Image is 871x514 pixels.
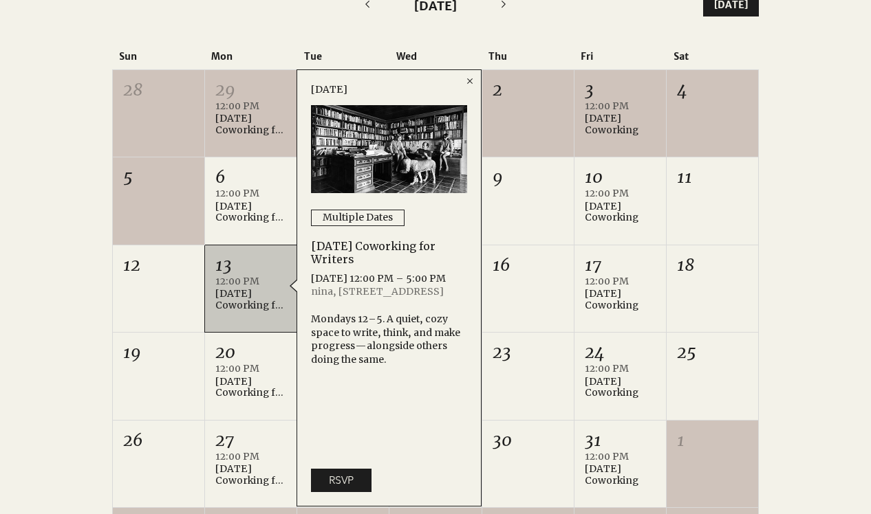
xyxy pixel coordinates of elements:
span: RSVP [329,473,354,488]
a: [DATE] Coworking for Writers [311,239,435,267]
div: Wed [389,51,482,63]
div: 12:00 PM [215,362,286,376]
div: 3 [585,78,656,102]
div: 27 [215,429,286,452]
div: [DATE] Coworking for Writers [215,376,286,399]
div: [DATE] Coworking [585,201,656,224]
a: RSVP [311,469,372,492]
div: 26 [123,429,194,452]
div: Mon [204,51,297,63]
div: 11 [677,166,748,189]
div: Mondays 12–5. A quiet, cozy space to write, think, and make progress—alongside others doing the s... [311,313,467,366]
div: 9 [493,166,563,189]
div: [DATE] Coworking [585,288,656,311]
div: Tue [297,51,389,63]
div: Thu [482,51,574,63]
div: 18 [677,254,748,277]
div: [DATE] 12:00 PM – 5:00 PM [311,272,467,286]
div: 12:00 PM [585,100,656,113]
div: 20 [215,341,286,364]
div: Close [464,76,475,89]
div: 12:00 PM [215,100,286,113]
div: 12:00 PM [215,450,286,464]
div: 12:00 PM [215,187,286,201]
div: 30 [493,429,563,452]
div: 24 [585,341,656,364]
div: 16 [493,254,563,277]
div: 12:00 PM [585,362,656,376]
div: 12:00 PM [215,275,286,289]
div: 13 [215,254,286,277]
div: [DATE] Coworking [585,376,656,399]
div: nina, [STREET_ADDRESS] [311,285,467,299]
div: 28 [123,78,194,102]
img: Monday Coworking for Writers [311,105,467,193]
div: 12:00 PM [585,275,656,289]
div: 17 [585,254,656,277]
div: [DATE] Coworking for Writers [215,113,286,136]
div: 23 [493,341,563,364]
div: 19 [123,341,194,364]
div: 31 [585,429,656,452]
div: Fri [574,51,666,63]
div: 10 [585,166,656,189]
div: 5 [123,166,194,189]
div: 25 [677,341,748,364]
div: 1 [677,429,748,452]
div: 2 [493,78,563,102]
div: 4 [677,78,748,102]
div: Sun [112,51,204,63]
div: Multiple Dates [323,211,393,225]
div: [DATE] [311,82,347,97]
div: 12:00 PM [585,187,656,201]
div: [DATE] Coworking [585,463,656,487]
div: Sat [667,51,759,63]
div: 29 [215,78,286,102]
div: [DATE] Coworking for Writers [215,201,286,224]
div: [DATE] Coworking [585,113,656,136]
div: 12:00 PM [585,450,656,464]
div: 6 [215,166,286,189]
div: [DATE] Coworking for Writers [215,288,286,311]
div: 12 [123,254,194,277]
div: [DATE] Coworking for Writers [215,463,286,487]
